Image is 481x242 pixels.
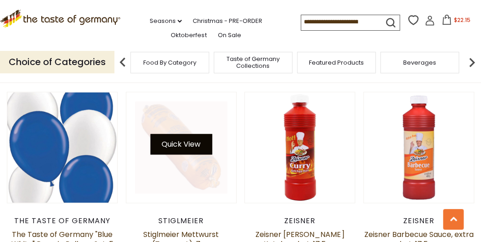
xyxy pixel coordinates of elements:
a: On Sale [217,30,241,40]
img: next arrow [463,53,481,71]
img: Zeisner Curry Ketchup, hot, 17.5 oz [245,92,355,202]
a: Seasons [150,16,182,26]
a: Taste of Germany Collections [216,55,290,69]
img: previous arrow [113,53,132,71]
div: The Taste of Germany [7,216,118,225]
button: Quick View [150,134,212,154]
img: The Taste of Germany "Blue White" Bavaria Balloon Set, 5 pc. per color, 11" round [7,92,117,202]
a: Oktoberfest [171,30,206,40]
a: Beverages [403,59,436,66]
a: Christmas - PRE-ORDER [193,16,262,26]
a: Food By Category [143,59,196,66]
div: Zeisner [363,216,474,225]
button: $22.15 [437,15,476,28]
div: Zeisner [244,216,355,225]
a: Featured Products [309,59,364,66]
span: $22.15 [454,16,470,24]
img: Stiglmeier Mettwurst (Teawurst), 7 oz [126,92,236,202]
div: Stiglmeier [126,216,237,225]
img: Zeisner Barbecue Sauce, extra hot, 17.5 oz [364,92,474,202]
